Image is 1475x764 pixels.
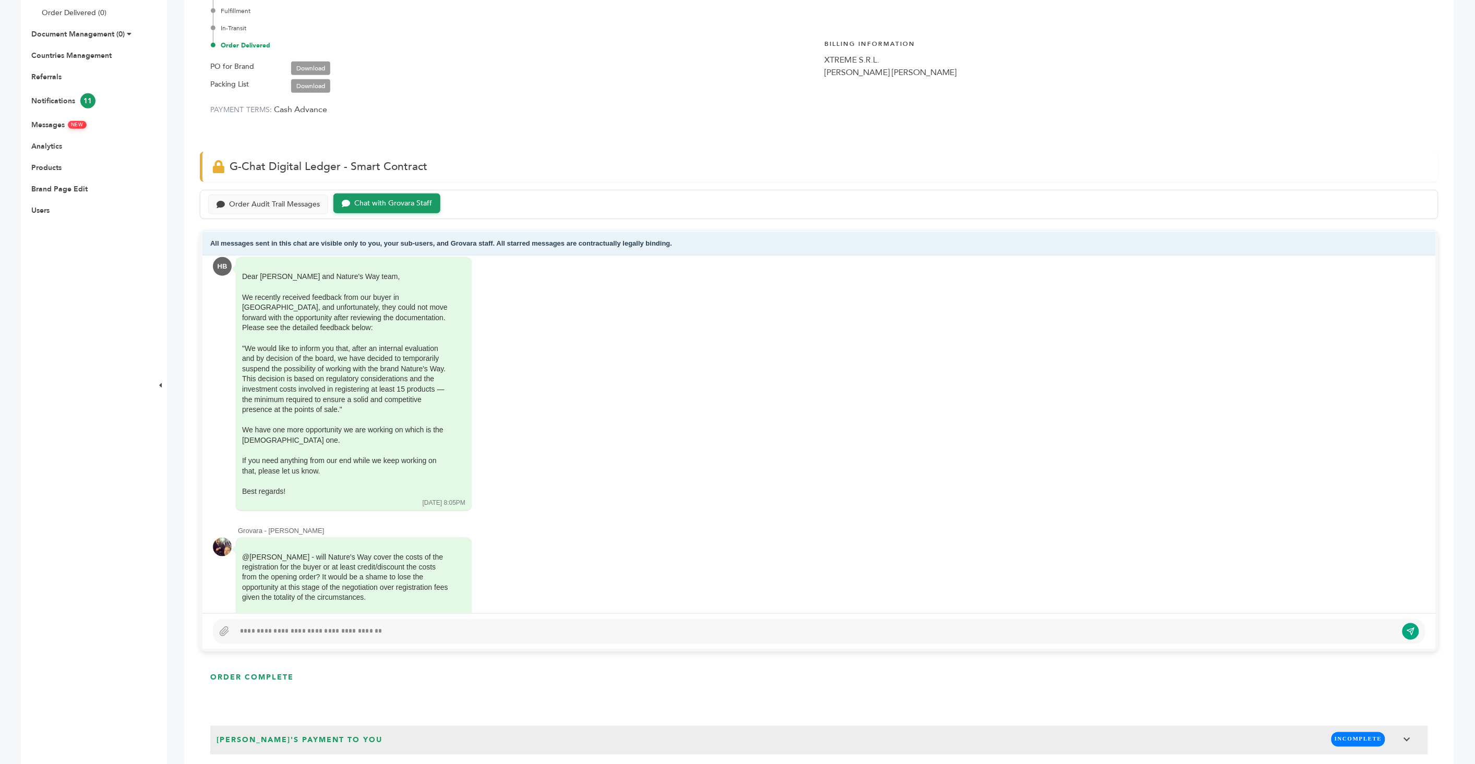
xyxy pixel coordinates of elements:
[31,72,62,82] a: Referrals
[242,272,451,496] div: Dear [PERSON_NAME] and Nature's Way team,
[31,51,112,60] a: Countries Management
[31,120,87,130] a: MessagesNEW
[824,54,1428,66] div: XTREME S.R.L.
[242,456,451,476] div: If you need anything from our end while we keep working on that, please let us know.
[423,499,465,507] div: [DATE] 8:05PM
[242,425,451,445] div: We have one more opportunity we are working on which is the [DEMOGRAPHIC_DATA] one.
[291,62,330,75] a: Download
[242,552,451,624] div: @[PERSON_NAME] - will Nature's Way cover the costs of the registration for the buyer or at least ...
[210,60,254,73] label: PO for Brand
[31,205,50,215] a: Users
[31,29,125,39] a: Document Management (0)
[202,232,1436,256] div: All messages sent in this chat are visible only to you, your sub-users, and Grovara staff. All st...
[242,487,451,497] div: Best regards!
[213,41,814,50] div: Order Delivered
[274,104,328,115] span: Cash Advance
[80,93,95,108] span: 11
[31,96,95,106] a: Notifications11
[210,673,294,683] h3: ORDER COMPLETE
[31,141,62,151] a: Analytics
[354,199,432,208] div: Chat with Grovara Staff
[31,163,62,173] a: Products
[242,293,451,333] div: We recently received feedback from our buyer in [GEOGRAPHIC_DATA], and unfortunately, they could ...
[31,184,88,194] a: Brand Page Edit
[213,23,814,33] div: In-Transit
[213,732,386,749] span: [PERSON_NAME]'s Payment to You
[213,6,814,16] div: Fulfillment
[68,121,87,129] span: NEW
[213,257,232,276] div: HB
[824,32,1428,54] h4: Billing Information
[238,526,1425,536] div: Grovara - [PERSON_NAME]
[210,105,272,115] label: PAYMENT TERMS:
[230,159,427,174] span: G-Chat Digital Ledger - Smart Contract
[242,344,451,415] div: "We would like to inform you that, after an internal evaluation and by decision of the board, we ...
[291,79,330,93] a: Download
[824,66,1428,79] div: [PERSON_NAME] [PERSON_NAME]
[1332,732,1385,746] span: INCOMPLETE
[42,8,106,18] a: Order Delivered (0)
[210,78,249,91] label: Packing List
[229,200,320,209] div: Order Audit Trail Messages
